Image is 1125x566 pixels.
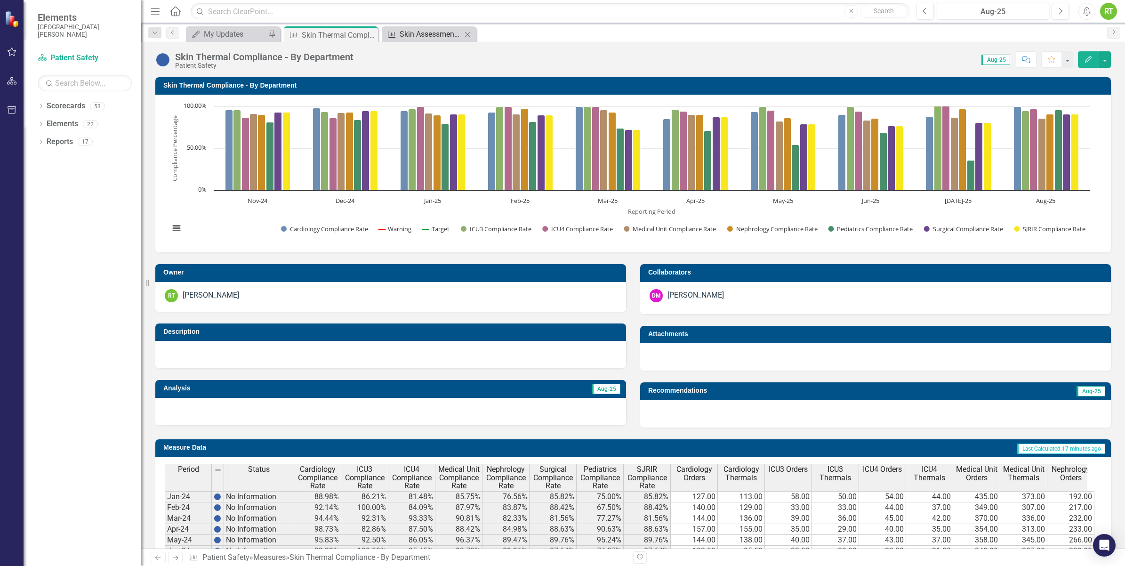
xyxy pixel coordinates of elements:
span: Aug-25 [981,55,1010,65]
div: Aug-25 [940,6,1046,17]
h3: Measure Data [163,444,469,451]
h3: Analysis [163,385,382,392]
td: 39.00 [765,513,812,524]
a: Measures [253,553,286,562]
path: May-25, 78.91566265. SJRIR Compliance Rate. [808,124,816,191]
path: Aug-25, 100. Cardiology Compliance Rate. [1014,107,1021,191]
span: SJRIR Compliance Rate [626,465,668,490]
img: BgCOk07PiH71IgAAAABJRU5ErkJggg== [214,526,221,533]
td: 92.14% [294,502,341,513]
td: Mar-24 [165,513,212,524]
button: Show Warning [378,225,412,233]
path: Jul-25, 96.82539683. Nephrology Compliance Rate. [959,109,966,191]
td: 76.56% [482,491,530,502]
button: Show SJRIR Compliance Rate [1014,225,1086,233]
button: Show Pediatrics Compliance Rate [828,225,913,233]
button: Show Nephrology Compliance Rate [727,225,818,233]
path: Jun-25, 93.93939394. ICU4 Compliance Rate. [855,112,862,191]
path: Jan-25, 91.75257732. Medical Unit Compliance Rate. [425,113,433,191]
text: Apr-25 [686,196,705,205]
path: Aug-25, 97.05882353. ICU4 Compliance Rate. [1030,109,1037,191]
td: 144.00 [671,535,718,546]
span: Nephrology Compliance Rate [484,465,527,490]
div: Patient Safety [175,62,354,69]
div: » » [189,552,626,563]
td: 89.76% [530,535,577,546]
td: 373.00 [1000,491,1047,502]
td: 84.98% [482,524,530,535]
td: 354.00 [953,524,1000,535]
path: Dec-24, 92.66304348. Medical Unit Compliance Rate. [337,113,345,191]
img: No Information [155,52,170,67]
td: 33.00 [765,502,812,513]
text: 0% [198,185,207,194]
td: 87.97% [435,502,482,513]
input: Search Below... [38,75,132,91]
td: 229.00 [1047,546,1094,557]
td: 83.87% [482,502,530,513]
path: Apr-25, 87.41258741. Surgical Compliance Rate. [713,117,720,191]
text: Mar-25 [598,196,618,205]
span: Aug-25 [1077,386,1105,396]
td: 349.00 [953,546,1000,557]
path: Apr-25, 94.11764706. ICU4 Compliance Rate. [680,112,687,191]
path: Feb-25, 100. ICU4 Compliance Rate. [505,107,512,191]
path: Nov-24, 95.53571429. Cardiology Compliance Rate. [225,110,233,191]
path: Feb-25, 97.38219895. Nephrology Compliance Rate. [521,109,529,191]
td: 35.00 [765,524,812,535]
td: 36.00 [812,513,859,524]
span: ICU4 Compliance Rate [390,465,433,490]
td: 370.00 [953,513,1000,524]
td: Feb-24 [165,502,212,513]
td: No Information [224,546,294,557]
path: Nov-24, 91.25364431. Medical Unit Compliance Rate. [250,114,257,191]
path: Apr-25, 90.18404908. Medical Unit Compliance Rate. [688,115,695,191]
td: 33.00 [812,502,859,513]
td: 89.96% [482,546,530,557]
td: 144.00 [671,513,718,524]
span: Last Calculated 17 minutes ago [1017,444,1105,454]
span: Period [178,465,199,474]
path: Aug-25, 90.66666667. Nephrology Compliance Rate. [1046,114,1054,191]
td: 113.00 [718,491,765,502]
td: 86.05% [388,535,435,546]
path: Nov-24, 92.79279279. SJRIR Compliance Rate. [283,113,290,191]
td: 86.21% [341,491,388,502]
path: Jun-25, 83.64779874. Medical Unit Compliance Rate. [863,121,871,191]
td: 82.33% [482,513,530,524]
span: Cardiology Compliance Rate [296,465,339,490]
td: 40.00 [859,524,906,535]
text: Jun-25 [861,196,879,205]
path: Jun-25, 76.47058824. SJRIR Compliance Rate. [896,126,903,191]
td: Jan-24 [165,491,212,502]
path: Jul-25, 87.77777778. Cardiology Compliance Rate. [926,117,933,191]
path: Mar-25, 93.2. Nephrology Compliance Rate. [609,113,616,191]
td: 44.00 [906,491,953,502]
td: 96.37% [435,535,482,546]
div: 17 [78,138,93,146]
td: May-24 [165,535,212,546]
td: 81.56% [530,513,577,524]
button: Aug-25 [937,3,1049,20]
td: No Information [224,513,294,524]
td: 233.00 [1047,524,1094,535]
span: Surgical Compliance Rate [531,465,574,490]
td: 50.00 [812,491,859,502]
path: Dec-24, 98.1981982. Cardiology Compliance Rate. [313,108,321,191]
td: 232.00 [1047,513,1094,524]
td: 92.31% [341,513,388,524]
td: 345.00 [1000,535,1047,546]
g: Medical Unit Compliance Rate, series 6 of 10. Bar series with 10 bars. [250,110,1046,191]
td: 75.00% [577,491,624,502]
td: 22.00 [859,546,906,557]
g: SJRIR Compliance Rate, series 10 of 10. Bar series with 10 bars. [283,111,1079,191]
td: 37.00 [906,535,953,546]
td: 140.00 [671,502,718,513]
text: [DATE]-25 [945,196,972,205]
h3: Owner [163,269,621,276]
td: 127.00 [671,491,718,502]
path: May-25, 78.91566265. Surgical Compliance Rate. [800,124,808,191]
td: 349.00 [953,502,1000,513]
img: BgCOk07PiH71IgAAAABJRU5ErkJggg== [214,504,221,511]
td: 358.00 [953,535,1000,546]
